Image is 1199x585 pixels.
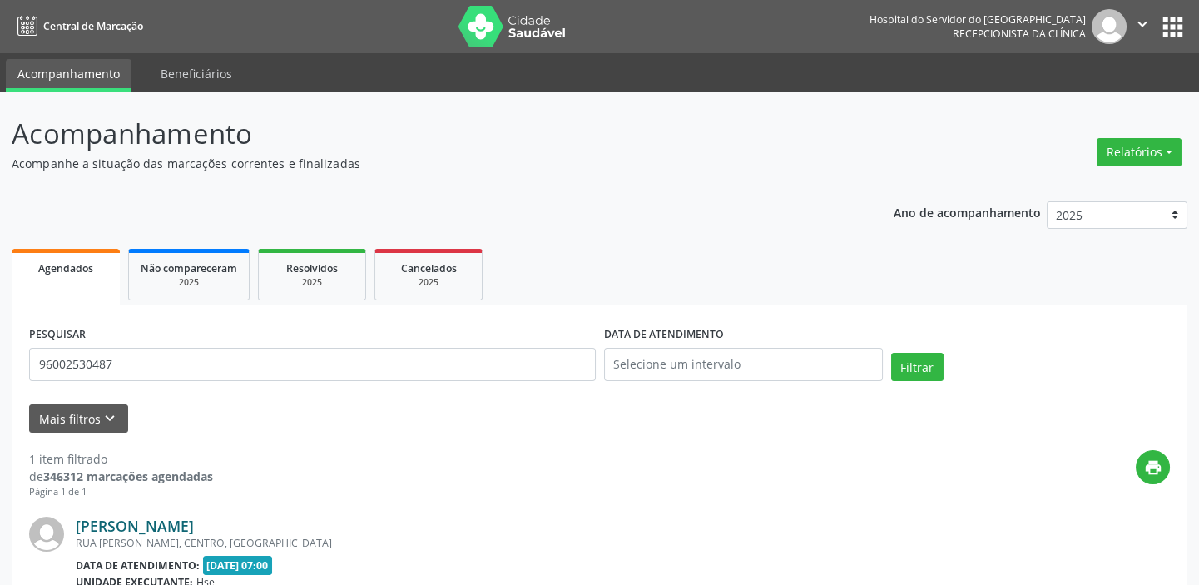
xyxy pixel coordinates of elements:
[1097,138,1182,166] button: Relatórios
[1133,15,1152,33] i: 
[43,19,143,33] span: Central de Marcação
[1127,9,1158,44] button: 
[29,322,86,348] label: PESQUISAR
[870,12,1086,27] div: Hospital do Servidor do [GEOGRAPHIC_DATA]
[953,27,1086,41] span: Recepcionista da clínica
[12,12,143,40] a: Central de Marcação
[29,450,213,468] div: 1 item filtrado
[141,276,237,289] div: 2025
[76,536,920,550] div: RUA [PERSON_NAME], CENTRO, [GEOGRAPHIC_DATA]
[1092,9,1127,44] img: img
[12,113,835,155] p: Acompanhamento
[270,276,354,289] div: 2025
[1136,450,1170,484] button: print
[29,468,213,485] div: de
[894,201,1041,222] p: Ano de acompanhamento
[101,409,119,428] i: keyboard_arrow_down
[29,485,213,499] div: Página 1 de 1
[149,59,244,88] a: Beneficiários
[203,556,273,575] span: [DATE] 07:00
[286,261,338,275] span: Resolvidos
[141,261,237,275] span: Não compareceram
[387,276,470,289] div: 2025
[1144,459,1162,477] i: print
[891,353,944,381] button: Filtrar
[604,348,883,381] input: Selecione um intervalo
[29,517,64,552] img: img
[76,517,194,535] a: [PERSON_NAME]
[6,59,131,92] a: Acompanhamento
[401,261,457,275] span: Cancelados
[29,348,596,381] input: Nome, código do beneficiário ou CPF
[43,468,213,484] strong: 346312 marcações agendadas
[12,155,835,172] p: Acompanhe a situação das marcações correntes e finalizadas
[76,558,200,573] b: Data de atendimento:
[604,322,724,348] label: DATA DE ATENDIMENTO
[38,261,93,275] span: Agendados
[29,404,128,434] button: Mais filtroskeyboard_arrow_down
[1158,12,1187,42] button: apps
